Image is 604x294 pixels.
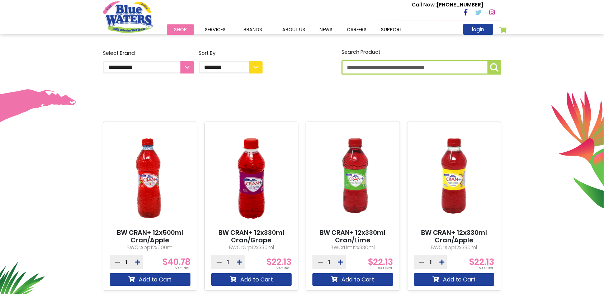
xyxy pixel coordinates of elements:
span: $22.13 [368,256,393,268]
a: login [463,24,493,35]
a: support [374,24,409,35]
a: store logo [103,1,153,33]
label: Select Brand [103,49,194,73]
p: BWCrApp12x500ml [110,244,190,251]
img: BW CRAN+ 12x330ml Cran/Grape [211,128,292,229]
select: Select Brand [103,61,194,73]
button: Add to Cart [312,273,393,286]
button: Add to Cart [211,273,292,286]
img: BW CRAN+ 12x330ml Cran/Apple [414,128,495,229]
a: BW CRAN+ 12x500ml Cran/Apple [110,229,190,244]
p: BWCrLim12x330ml [312,244,393,251]
a: BW CRAN+ 12x330ml Cran/Grape [211,229,292,244]
button: Add to Cart [414,273,495,286]
a: News [312,24,340,35]
img: BW CRAN+ 12x500ml Cran/Apple [110,128,190,229]
img: search-icon.png [490,63,499,72]
span: $40.78 [162,256,190,268]
label: Search Product [341,48,501,75]
img: BW CRAN+ 12x330ml Cran/Lime [312,128,393,229]
span: Call Now : [412,1,437,8]
select: Sort By [199,61,263,73]
span: $22.13 [469,256,494,268]
input: Search Product [341,60,501,75]
div: Sort By [199,49,263,57]
p: BWCrApp12x330ml [414,244,495,251]
a: careers [340,24,374,35]
p: BWCrGrp12x330ml [211,244,292,251]
button: Search Product [487,60,501,75]
span: Brands [244,26,262,33]
span: Shop [174,26,187,33]
span: Services [205,26,226,33]
button: Add to Cart [110,273,190,286]
a: BW CRAN+ 12x330ml Cran/Apple [414,229,495,244]
p: [PHONE_NUMBER] [412,1,483,9]
a: BW CRAN+ 12x330ml Cran/Lime [312,229,393,244]
a: about us [275,24,312,35]
span: $22.13 [266,256,292,268]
